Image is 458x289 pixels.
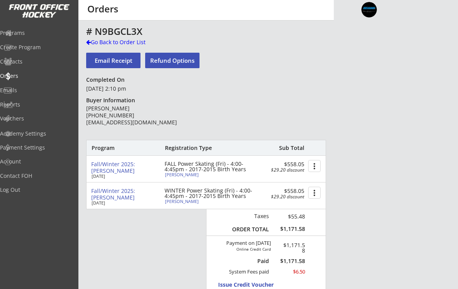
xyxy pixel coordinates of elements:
div: $6.50 [274,268,305,275]
div: Fall/Winter 2025: [PERSON_NAME] [91,161,158,174]
div: $558.05 [256,161,304,168]
div: EARLY BIRD [256,194,304,201]
div: [DATE] [92,201,154,205]
button: more_vert [308,160,321,172]
div: System Fees paid [222,268,269,275]
div: [PERSON_NAME] [165,172,252,177]
div: WINTER Power Skating (Fri) - 4:00-4:45pm - 2017-2015 Birth Years [165,188,254,199]
button: more_vert [308,187,321,199]
div: $1,171.58 [281,243,305,253]
div: EARLY BIRD [256,168,304,174]
div: [PERSON_NAME] [165,199,252,203]
button: Refund Options [145,53,200,68]
div: [DATE] 2:10 pm [86,85,198,93]
div: $1,171.58 [274,258,305,264]
div: Paid [233,258,269,265]
div: Go Back to Order List [86,38,166,46]
div: $29.20 discount [256,194,304,199]
div: Taxes [229,213,269,220]
div: $1,171.58 [274,225,305,232]
div: # N9BGCL3X [86,27,326,36]
div: [DATE] [92,174,154,178]
div: $558.05 [256,188,304,194]
div: Buyer Information [86,97,139,104]
div: $29.20 discount [256,168,304,172]
div: Online Credit Card [227,247,271,251]
div: [PERSON_NAME] [PHONE_NUMBER] [EMAIL_ADDRESS][DOMAIN_NAME] [86,105,198,126]
div: Fall/Winter 2025: [PERSON_NAME] [91,188,158,201]
div: Payment on [DATE] [209,240,271,246]
div: Sub Total [271,144,304,151]
div: FALL Power Skating (Fri) - 4:00-4:45pm - 2017-2015 Birth Years [165,161,254,172]
div: Completed On [86,76,128,83]
div: ORDER TOTAL [229,226,269,233]
button: Email Receipt [86,53,141,68]
div: Registration Type [165,144,254,151]
div: Program [92,144,134,151]
div: $55.48 [274,212,305,220]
